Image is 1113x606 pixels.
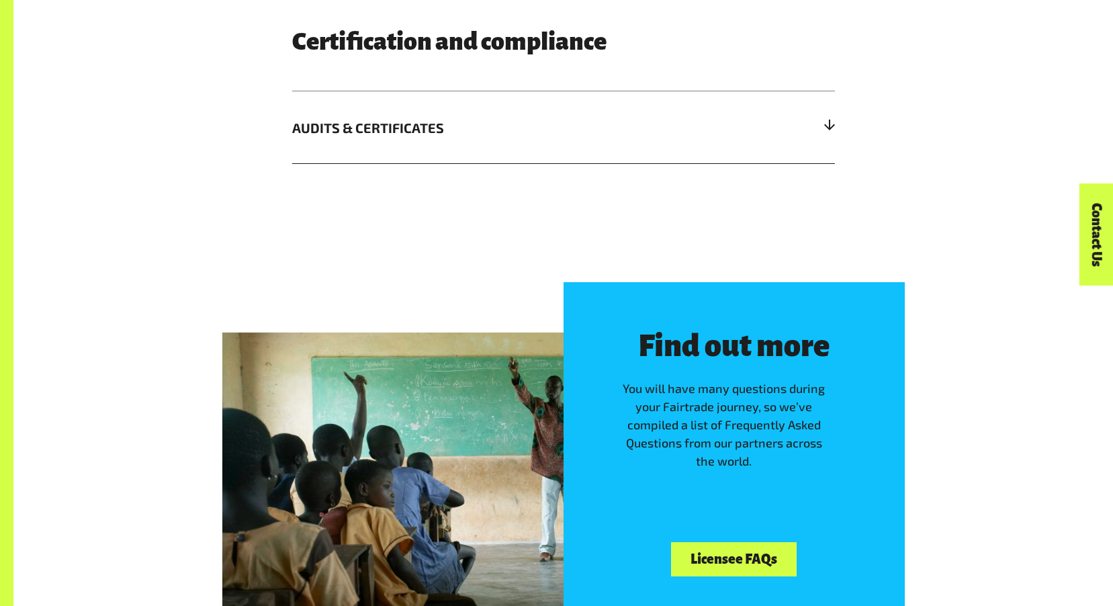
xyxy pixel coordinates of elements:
span: You will have many questions during your Fairtrade journey, so we’ve compiled a list of Frequentl... [623,381,825,468]
span: AUDITS & CERTIFICATES [292,118,699,138]
h3: Find out more [620,329,848,363]
h3: Certification and compliance [292,28,835,55]
a: Licensee FAQs [671,542,796,576]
